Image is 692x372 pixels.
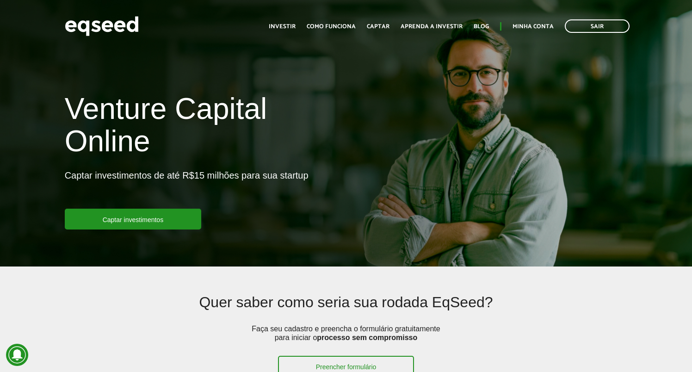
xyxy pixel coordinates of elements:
[317,334,417,341] strong: processo sem compromisso
[367,24,389,30] a: Captar
[401,24,463,30] a: Aprenda a investir
[269,24,296,30] a: Investir
[249,324,443,356] p: Faça seu cadastro e preencha o formulário gratuitamente para iniciar o
[565,19,630,33] a: Sair
[122,294,569,324] h2: Quer saber como seria sua rodada EqSeed?
[65,14,139,38] img: EqSeed
[474,24,489,30] a: Blog
[65,209,202,229] a: Captar investimentos
[65,170,309,209] p: Captar investimentos de até R$15 milhões para sua startup
[513,24,554,30] a: Minha conta
[65,93,339,162] h1: Venture Capital Online
[307,24,356,30] a: Como funciona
